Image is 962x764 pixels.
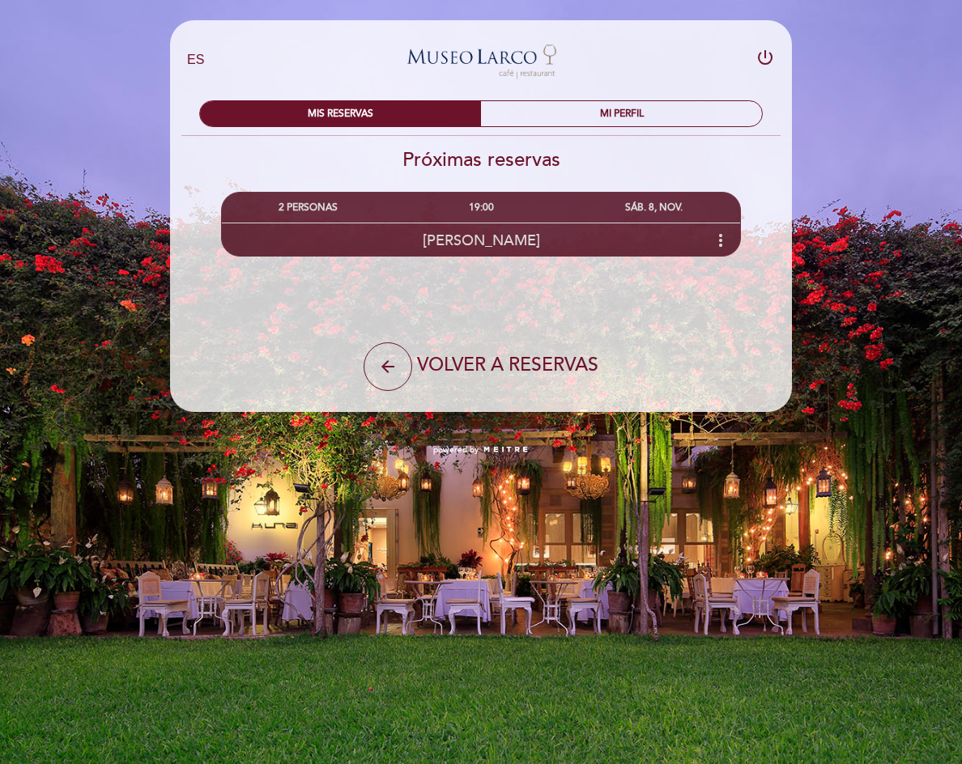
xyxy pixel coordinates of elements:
[481,101,762,126] div: MI PERFIL
[200,101,481,126] div: MIS RESERVAS
[417,354,598,376] span: VOLVER A RESERVAS
[169,148,793,172] h2: Próximas reservas
[378,357,398,376] i: arrow_back
[756,48,775,67] i: power_settings_new
[380,38,582,83] a: Museo [GEOGRAPHIC_DATA] - Restaurant
[433,444,529,456] a: powered by
[394,193,567,223] div: 19:00
[222,193,394,223] div: 2 PERSONAS
[711,231,730,250] i: more_vert
[364,342,412,391] button: arrow_back
[756,48,775,73] button: power_settings_new
[423,231,540,249] span: [PERSON_NAME]
[568,193,740,223] div: SÁB. 8, NOV.
[483,446,529,454] img: MEITRE
[433,444,479,456] span: powered by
